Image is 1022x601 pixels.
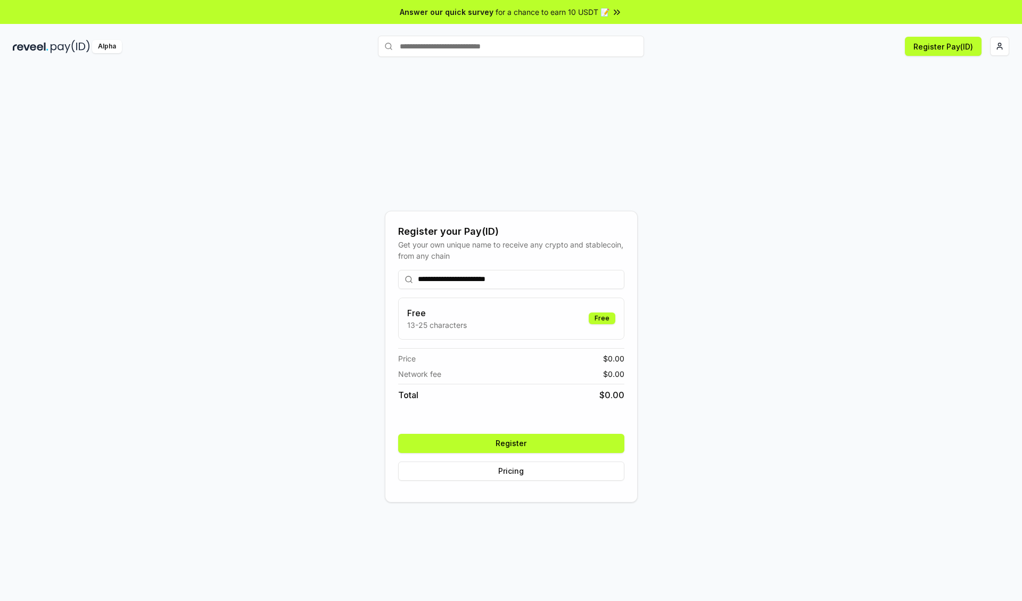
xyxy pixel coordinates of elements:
[407,319,467,331] p: 13-25 characters
[398,353,416,364] span: Price
[599,389,624,401] span: $ 0.00
[400,6,493,18] span: Answer our quick survey
[407,307,467,319] h3: Free
[603,368,624,380] span: $ 0.00
[398,239,624,261] div: Get your own unique name to receive any crypto and stablecoin, from any chain
[603,353,624,364] span: $ 0.00
[496,6,609,18] span: for a chance to earn 10 USDT 📝
[398,462,624,481] button: Pricing
[398,434,624,453] button: Register
[92,40,122,53] div: Alpha
[398,224,624,239] div: Register your Pay(ID)
[398,368,441,380] span: Network fee
[51,40,90,53] img: pay_id
[398,389,418,401] span: Total
[13,40,48,53] img: reveel_dark
[589,312,615,324] div: Free
[905,37,982,56] button: Register Pay(ID)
